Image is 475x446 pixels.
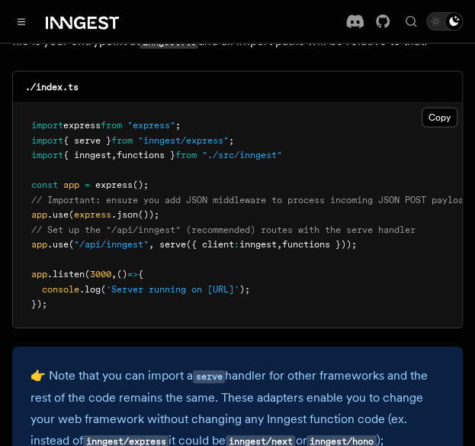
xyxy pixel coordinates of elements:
[202,150,282,160] span: "./src/inngest"
[149,239,154,250] span: ,
[101,120,122,131] span: from
[138,269,143,280] span: {
[239,239,277,250] span: inngest
[63,150,111,160] span: { inngest
[111,135,133,146] span: from
[63,179,79,190] span: app
[90,269,111,280] span: 3000
[63,120,101,131] span: express
[31,269,47,280] span: app
[47,269,85,280] span: .listen
[25,82,79,92] code: ./index.ts
[85,269,90,280] span: (
[229,135,234,146] span: ;
[138,135,229,146] span: "inngest/express"
[159,239,186,250] span: serve
[239,284,250,295] span: );
[31,179,58,190] span: const
[127,269,138,280] span: =>
[31,135,63,146] span: import
[193,368,225,383] a: serve
[138,209,159,220] span: ());
[74,239,149,250] span: "/api/inngest"
[31,225,416,235] span: // Set up the "/api/inngest" (recommended) routes with the serve handler
[422,108,457,128] button: Copy
[282,239,357,250] span: functions }));
[133,179,149,190] span: ();
[31,209,47,220] span: app
[111,209,138,220] span: .json
[69,209,74,220] span: (
[95,179,133,190] span: express
[42,284,79,295] span: console
[79,284,101,295] span: .log
[31,299,47,309] span: });
[402,12,420,31] button: Find something...
[277,239,282,250] span: ,
[117,269,127,280] span: ()
[111,269,117,280] span: ,
[175,150,197,160] span: from
[234,239,239,250] span: :
[31,239,47,250] span: app
[127,120,175,131] span: "express"
[117,150,175,160] span: functions }
[74,209,111,220] span: express
[47,239,69,250] span: .use
[111,150,117,160] span: ,
[175,120,181,131] span: ;
[426,12,463,31] button: Toggle dark mode
[47,209,69,220] span: .use
[186,239,234,250] span: ({ client
[85,179,90,190] span: =
[31,150,63,160] span: import
[63,135,111,146] span: { serve }
[69,239,74,250] span: (
[193,370,225,383] code: serve
[31,120,63,131] span: import
[12,12,30,31] button: Toggle navigation
[101,284,106,295] span: (
[106,284,239,295] span: 'Server running on [URL]'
